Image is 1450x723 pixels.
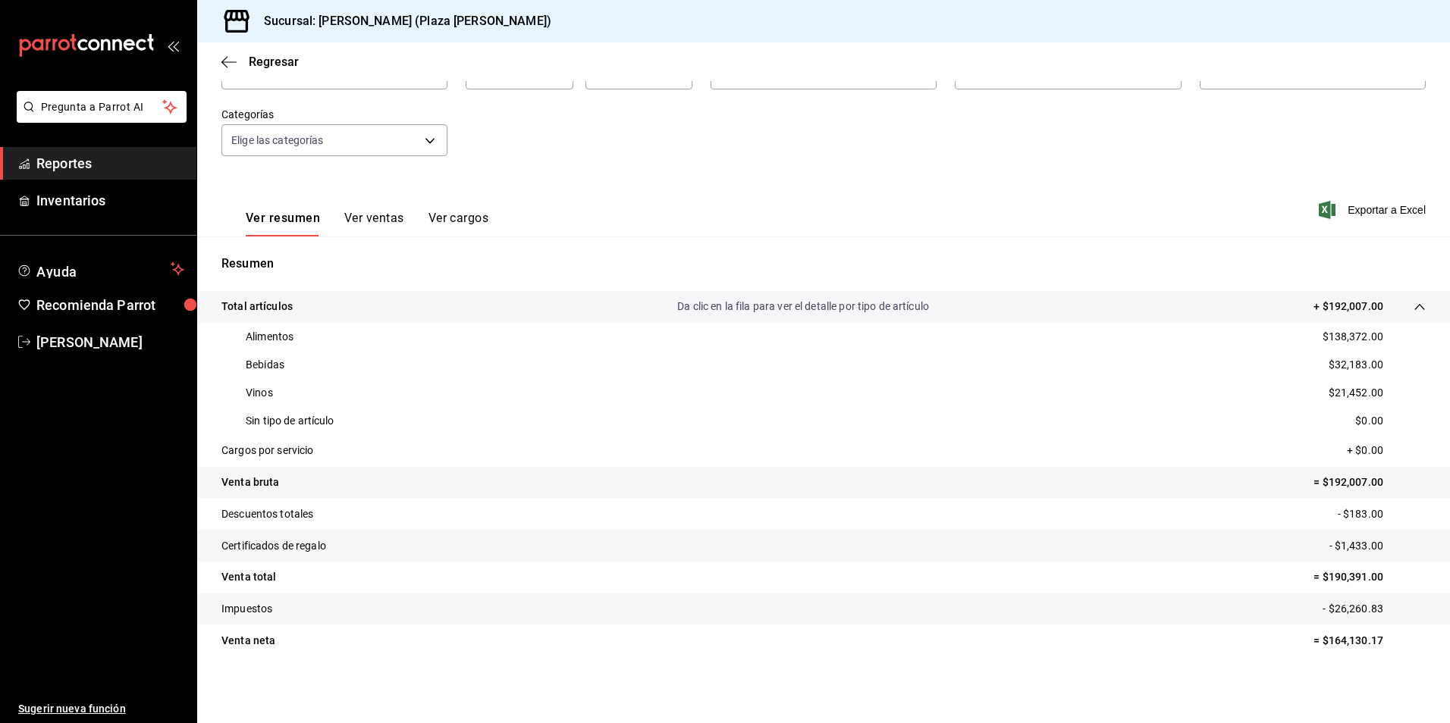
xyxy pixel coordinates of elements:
button: open_drawer_menu [167,39,179,52]
h3: Sucursal: [PERSON_NAME] (Plaza [PERSON_NAME]) [252,12,551,30]
p: Sin tipo de artículo [246,413,334,429]
span: Ayuda [36,260,165,278]
span: Reportes [36,153,184,174]
button: Ver cargos [428,211,489,236]
span: Pregunta a Parrot AI [41,99,163,115]
button: Exportar a Excel [1322,201,1426,219]
p: = $190,391.00 [1313,569,1426,585]
p: Descuentos totales [221,506,313,522]
a: Pregunta a Parrot AI [11,110,187,126]
p: Vinos [246,385,273,401]
span: Inventarios [36,190,184,211]
button: Regresar [221,55,299,69]
p: Total artículos [221,299,293,315]
p: = $164,130.17 [1313,633,1426,649]
p: = $192,007.00 [1313,474,1426,490]
span: Elige las categorías [231,133,324,148]
button: Pregunta a Parrot AI [17,91,187,123]
p: - $26,260.83 [1323,601,1426,617]
p: $138,372.00 [1323,329,1383,345]
p: Venta total [221,569,276,585]
p: Impuestos [221,601,272,617]
p: Da clic en la fila para ver el detalle por tipo de artículo [677,299,929,315]
p: Bebidas [246,357,284,373]
p: + $192,007.00 [1313,299,1383,315]
p: $21,452.00 [1329,385,1383,401]
span: Regresar [249,55,299,69]
p: + $0.00 [1347,443,1426,459]
p: Venta neta [221,633,275,649]
button: Ver resumen [246,211,320,236]
button: Ver ventas [344,211,404,236]
p: Cargos por servicio [221,443,314,459]
span: Sugerir nueva función [18,701,184,717]
label: Categorías [221,109,447,120]
div: navigation tabs [246,211,488,236]
p: $0.00 [1355,413,1383,429]
p: Resumen [221,255,1426,273]
p: - $183.00 [1338,506,1426,522]
p: $32,183.00 [1329,357,1383,373]
span: [PERSON_NAME] [36,332,184,352]
p: Certificados de regalo [221,538,326,554]
span: Recomienda Parrot [36,295,184,315]
p: Alimentos [246,329,293,345]
p: Venta bruta [221,474,279,490]
p: - $1,433.00 [1329,538,1426,554]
